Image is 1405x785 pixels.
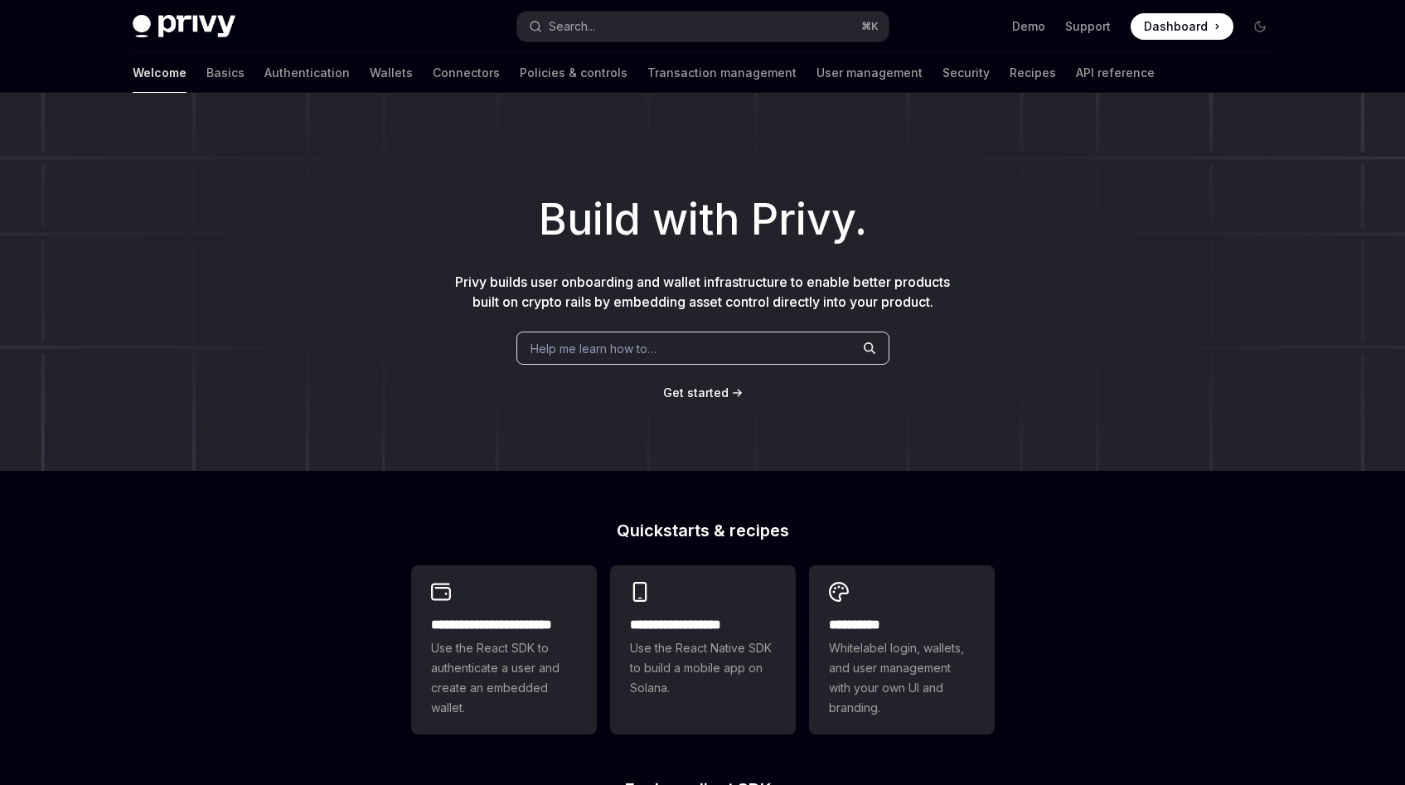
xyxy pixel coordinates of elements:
span: Privy builds user onboarding and wallet infrastructure to enable better products built on crypto ... [455,274,950,310]
a: Support [1065,18,1111,35]
h2: Quickstarts & recipes [411,522,995,539]
a: Transaction management [647,53,797,93]
a: Connectors [433,53,500,93]
a: **** *****Whitelabel login, wallets, and user management with your own UI and branding. [809,565,995,734]
a: Basics [206,53,245,93]
a: Welcome [133,53,187,93]
h1: Build with Privy. [27,187,1378,252]
span: Use the React Native SDK to build a mobile app on Solana. [630,638,776,698]
button: Toggle dark mode [1247,13,1273,40]
button: Search...⌘K [517,12,889,41]
span: Get started [663,385,729,400]
a: User management [816,53,923,93]
span: ⌘ K [861,20,879,33]
span: Dashboard [1144,18,1208,35]
a: Get started [663,385,729,401]
div: Search... [549,17,595,36]
a: Wallets [370,53,413,93]
a: Security [942,53,990,93]
a: Authentication [264,53,350,93]
a: Recipes [1010,53,1056,93]
a: Dashboard [1131,13,1233,40]
a: Policies & controls [520,53,627,93]
a: Demo [1012,18,1045,35]
img: dark logo [133,15,235,38]
span: Help me learn how to… [531,340,656,357]
a: API reference [1076,53,1155,93]
span: Whitelabel login, wallets, and user management with your own UI and branding. [829,638,975,718]
span: Use the React SDK to authenticate a user and create an embedded wallet. [431,638,577,718]
a: **** **** **** ***Use the React Native SDK to build a mobile app on Solana. [610,565,796,734]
